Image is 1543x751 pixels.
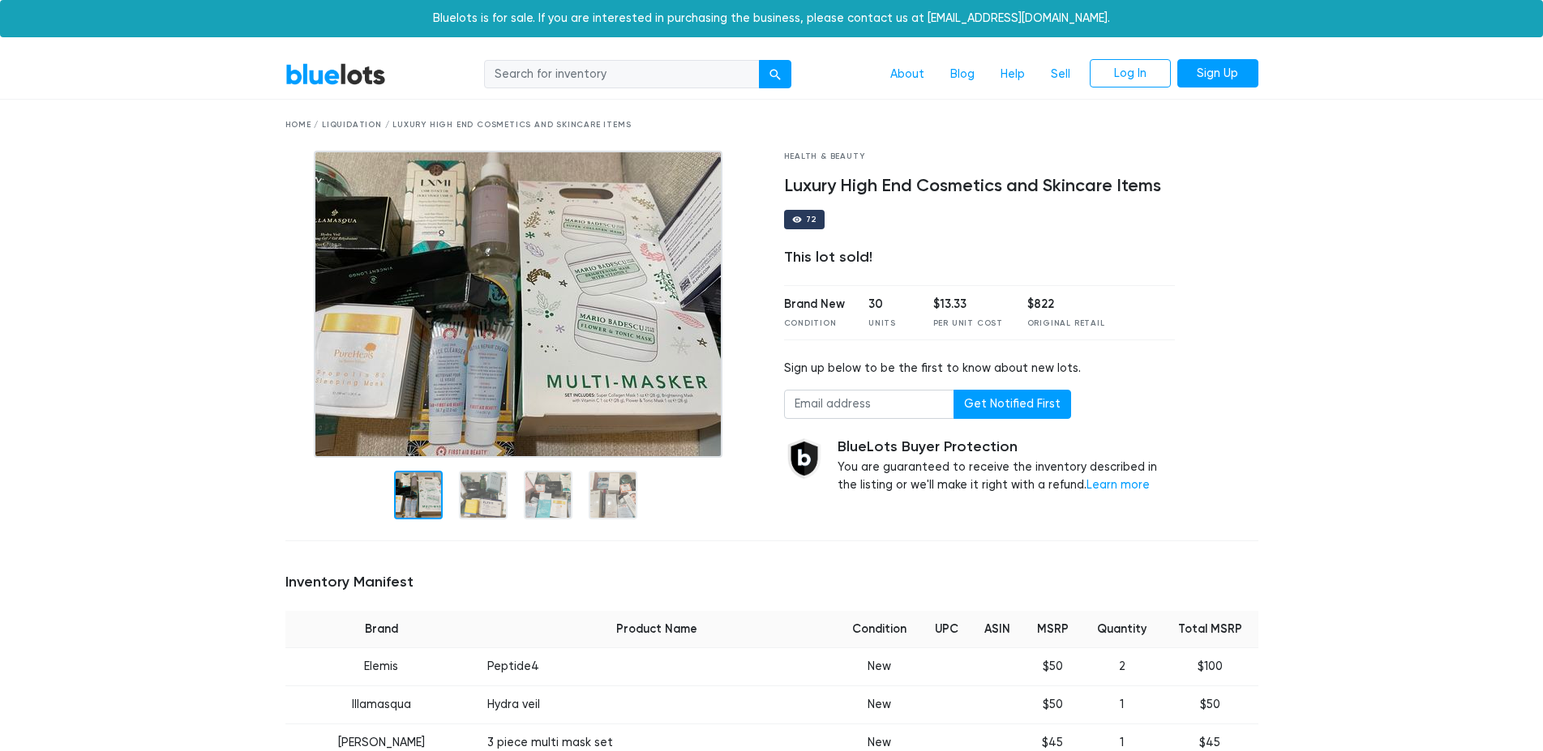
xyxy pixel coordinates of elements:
div: 72 [806,215,817,224]
td: $50 [1023,648,1082,686]
div: Home / Liquidation / Luxury High End Cosmetics and Skincare Items [285,119,1258,131]
a: BlueLots [285,62,386,86]
a: Sign Up [1177,59,1258,88]
td: Hydra veil [478,686,837,724]
td: New [837,648,922,686]
a: Blog [937,59,988,90]
a: About [877,59,937,90]
div: Sign up below to be the first to know about new lots. [784,360,1176,378]
td: New [837,686,922,724]
div: Brand New [784,296,845,314]
a: Log In [1090,59,1171,88]
th: Product Name [478,611,837,648]
td: $50 [1023,686,1082,724]
a: Help [988,59,1038,90]
h5: Inventory Manifest [285,574,1258,591]
td: $100 [1162,648,1258,686]
h5: BlueLots Buyer Protection [838,438,1176,456]
td: Peptide4 [478,648,837,686]
div: 30 [868,296,909,314]
a: Sell [1038,59,1083,90]
input: Email address [784,390,954,419]
div: $822 [1027,296,1105,314]
img: 68cf89f4-adaf-4dea-b13b-82e5801b5fe9-1612653866.jpeg [314,151,722,458]
th: Brand [285,611,478,648]
div: Units [868,318,909,330]
div: Health & Beauty [784,151,1176,163]
td: 1 [1082,686,1162,724]
th: Condition [837,611,922,648]
h4: Luxury High End Cosmetics and Skincare Items [784,176,1176,197]
div: Per Unit Cost [933,318,1003,330]
a: Learn more [1087,478,1150,492]
div: This lot sold! [784,249,1176,267]
div: Condition [784,318,845,330]
th: Quantity [1082,611,1162,648]
input: Search for inventory [484,60,760,89]
th: ASIN [971,611,1024,648]
img: buyer_protection_shield-3b65640a83011c7d3ede35a8e5a80bfdfaa6a97447f0071c1475b91a4b0b3d01.png [784,438,825,479]
td: Elemis [285,648,478,686]
th: MSRP [1023,611,1082,648]
td: Illamasqua [285,686,478,724]
div: You are guaranteed to receive the inventory described in the listing or we'll make it right with ... [838,438,1176,494]
th: Total MSRP [1162,611,1258,648]
button: Get Notified First [954,390,1071,419]
td: $50 [1162,686,1258,724]
div: $13.33 [933,296,1003,314]
div: Original Retail [1027,318,1105,330]
td: 2 [1082,648,1162,686]
th: UPC [921,611,971,648]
